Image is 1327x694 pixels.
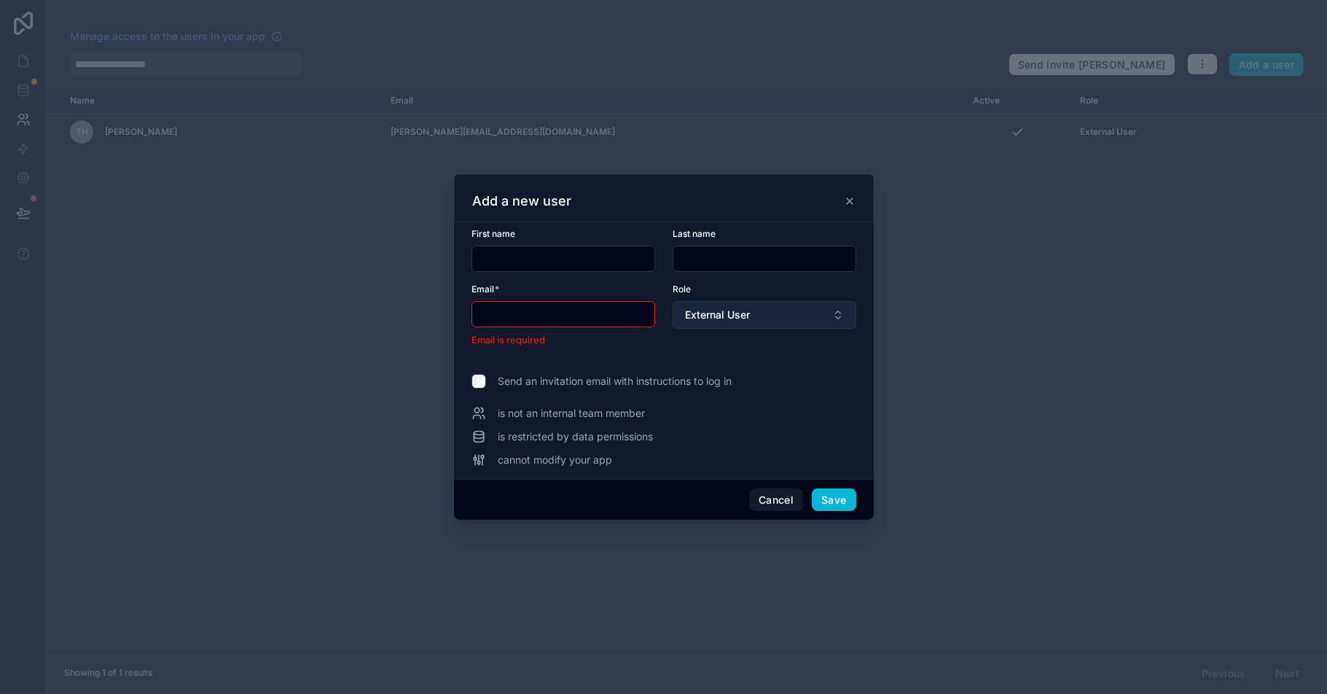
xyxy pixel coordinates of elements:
span: External User [685,308,750,322]
span: Email [471,284,494,295]
span: cannot modify your app [498,453,612,467]
input: Send an invitation email with instructions to log in [471,374,486,389]
h3: Add a new user [472,192,571,210]
span: Last name [673,228,716,239]
button: Select Button [673,301,856,329]
span: First name [471,228,515,239]
button: Save [812,488,856,512]
span: Role [673,284,691,295]
span: Send an invitation email with instructions to log in [498,374,732,389]
button: Cancel [749,488,803,512]
p: Email is required [471,333,655,348]
span: is not an internal team member [498,406,645,421]
span: is restricted by data permissions [498,429,653,444]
